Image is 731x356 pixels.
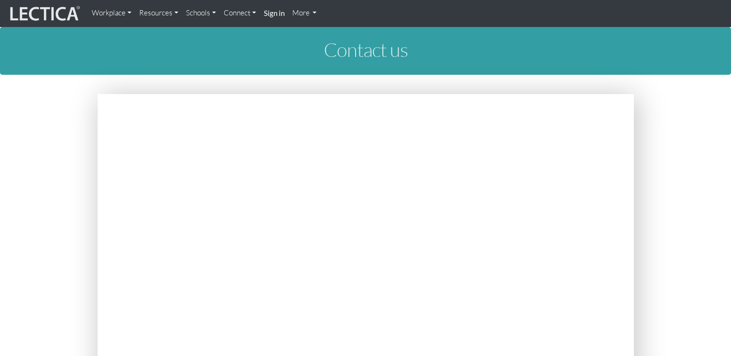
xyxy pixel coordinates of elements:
strong: Sign in [264,9,285,17]
a: Schools [182,4,220,23]
a: Workplace [88,4,135,23]
a: Connect [220,4,260,23]
a: More [288,4,321,23]
a: Resources [135,4,182,23]
img: lecticalive [8,4,80,23]
h1: Contact us [98,39,634,60]
a: Sign in [260,4,288,23]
